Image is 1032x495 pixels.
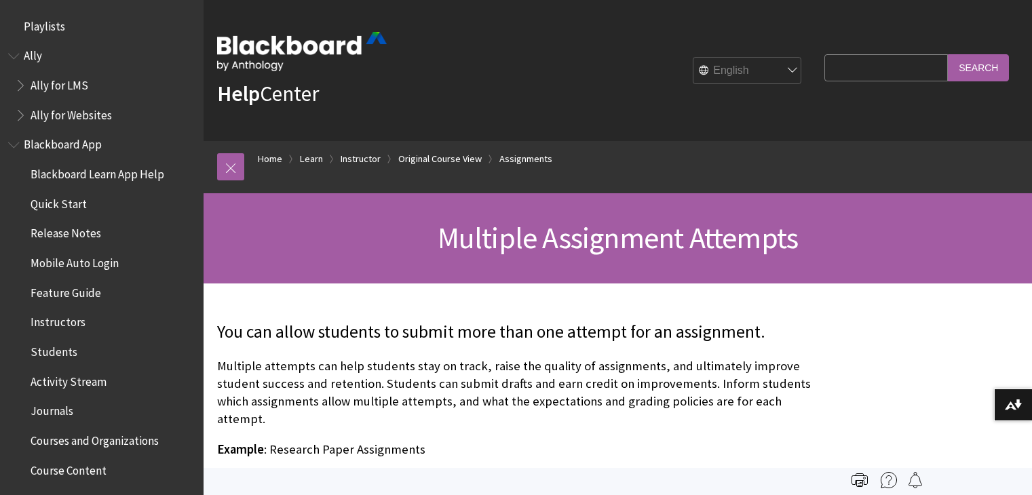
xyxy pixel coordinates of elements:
[31,163,164,181] span: Blackboard Learn App Help
[258,151,282,167] a: Home
[24,134,102,152] span: Blackboard App
[31,370,107,389] span: Activity Stream
[438,219,799,256] span: Multiple Assignment Attempts
[217,357,818,429] p: Multiple attempts can help students stay on track, raise the quality of assignments, and ultimate...
[31,459,107,477] span: Course Content
[948,54,1009,81] input: Search
[8,15,195,38] nav: Book outline for Playlists
[217,80,260,107] strong: Help
[24,15,65,33] span: Playlists
[217,441,264,457] span: Example
[300,151,323,167] a: Learn
[217,441,818,458] p: : Research Paper Assignments
[217,32,387,71] img: Blackboard by Anthology
[31,222,101,241] span: Release Notes
[31,311,85,330] span: Instructors
[341,151,381,167] a: Instructor
[499,151,552,167] a: Assignments
[217,320,818,344] p: You can allow students to submit more than one attempt for an assignment.
[31,340,77,359] span: Students
[693,58,802,85] select: Site Language Selector
[31,252,119,270] span: Mobile Auto Login
[217,80,319,107] a: HelpCenter
[31,429,159,448] span: Courses and Organizations
[31,104,112,122] span: Ally for Websites
[31,400,73,418] span: Journals
[881,472,897,488] img: More help
[31,281,101,300] span: Feature Guide
[398,151,482,167] a: Original Course View
[907,472,923,488] img: Follow this page
[852,472,868,488] img: Print
[31,193,87,211] span: Quick Start
[24,45,42,63] span: Ally
[8,45,195,127] nav: Book outline for Anthology Ally Help
[31,74,88,92] span: Ally for LMS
